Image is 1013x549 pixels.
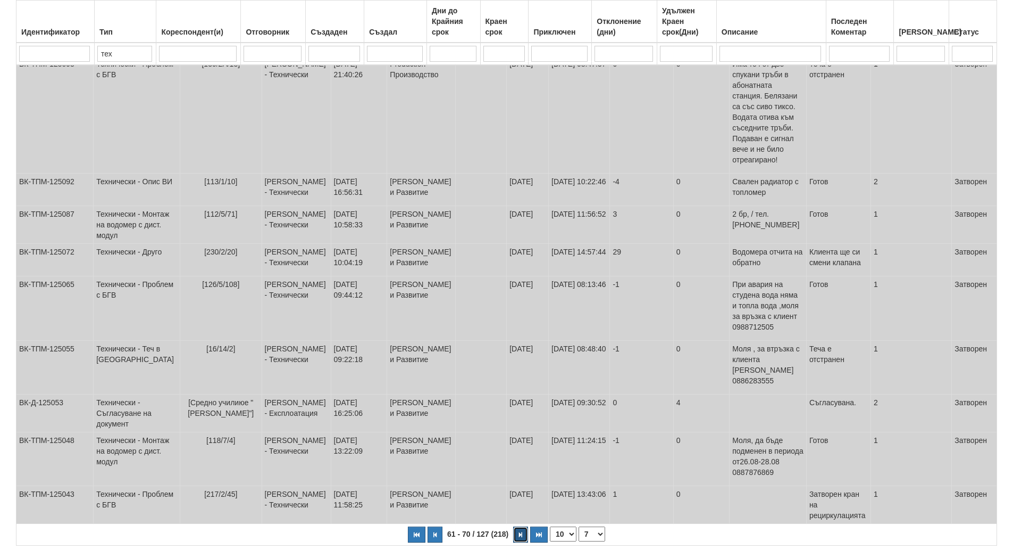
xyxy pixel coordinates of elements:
[829,14,891,39] div: Последен Коментар
[610,486,673,524] td: 1
[428,527,442,543] button: Предишна страница
[94,174,180,206] td: Технически - Опис ВИ
[204,177,237,186] span: [113/1/10]
[657,1,717,43] th: Удължен Краен срок(Дни): No sort applied, activate to apply an ascending sort
[550,527,576,542] select: Брой редове на страница
[719,24,823,39] div: Описание
[387,276,456,341] td: [PERSON_NAME] и Развитие
[870,174,951,206] td: 2
[549,276,610,341] td: [DATE] 08:13:46
[94,341,180,395] td: Технически - Теч в [GEOGRAPHIC_DATA]
[732,435,803,478] p: Моля, да бъде подменен в периода от26.08-28.08 0887876869
[870,276,951,341] td: 1
[507,486,549,524] td: [DATE]
[952,24,994,39] div: Статус
[660,3,714,39] div: Удължен Краен срок(Дни)
[732,279,803,332] p: При авария на студена вода няма и топла вода ,моля за връзка с клиент 0988712505
[870,341,951,395] td: 1
[206,436,236,445] span: [118/7/4]
[870,432,951,486] td: 1
[188,398,254,417] span: [Средно училиюе "[PERSON_NAME]"]
[331,174,387,206] td: [DATE] 16:56:31
[156,1,241,43] th: Кореспондент(и): No sort applied, activate to apply an ascending sort
[897,24,945,39] div: [PERSON_NAME]
[364,1,427,43] th: Създал: No sort applied, activate to apply an ascending sort
[507,244,549,276] td: [DATE]
[262,244,331,276] td: [PERSON_NAME] - Технически
[16,395,94,432] td: ВК-Д-125053
[19,24,91,39] div: Идентификатор
[870,244,951,276] td: 1
[507,341,549,395] td: [DATE]
[387,395,456,432] td: [PERSON_NAME] и Развитие
[204,248,237,256] span: [230/2/20]
[331,276,387,341] td: [DATE] 09:44:12
[592,1,657,43] th: Отклонение (дни): No sort applied, activate to apply an ascending sort
[549,341,610,395] td: [DATE] 08:48:40
[949,1,997,43] th: Статус: No sort applied, activate to apply an ascending sort
[387,341,456,395] td: [PERSON_NAME] и Развитие
[430,3,478,39] div: Дни до Крайния срок
[94,432,180,486] td: Технически - Монтаж на водомер с дист. модул
[94,395,180,432] td: Технически - Съгласуване на документ
[549,486,610,524] td: [DATE] 13:43:06
[610,276,673,341] td: -1
[809,436,828,445] span: Готов
[262,341,331,395] td: [PERSON_NAME] - Технически
[579,527,605,542] select: Страница номер
[206,345,236,353] span: [16/14/2]
[894,1,949,43] th: Брой Файлове: No sort applied, activate to apply an ascending sort
[673,56,729,174] td: 0
[549,432,610,486] td: [DATE] 11:24:15
[331,486,387,524] td: [DATE] 11:58:25
[952,341,997,395] td: Затворен
[387,56,456,174] td: Production - Производство
[952,244,997,276] td: Затворен
[610,432,673,486] td: -1
[952,276,997,341] td: Затворен
[610,244,673,276] td: 29
[408,527,425,543] button: Първа страница
[202,280,239,289] span: [126/5/108]
[262,56,331,174] td: [PERSON_NAME] - Технически
[94,244,180,276] td: Технически - Друго
[262,486,331,524] td: [PERSON_NAME] - Технически
[529,1,592,43] th: Приключен: No sort applied, activate to apply an ascending sort
[306,1,364,43] th: Създаден: No sort applied, activate to apply an ascending sort
[308,24,361,39] div: Създаден
[673,244,729,276] td: 0
[952,432,997,486] td: Затворен
[809,345,844,364] span: Теча е отстранен
[331,244,387,276] td: [DATE] 10:04:19
[507,395,549,432] td: [DATE]
[262,276,331,341] td: [PERSON_NAME] - Технически
[610,206,673,244] td: 3
[809,210,828,218] span: Готов
[262,174,331,206] td: [PERSON_NAME] - Технически
[809,248,861,267] span: Клиента ще си смени клапана
[549,206,610,244] td: [DATE] 11:56:52
[952,486,997,524] td: Затворен
[331,432,387,486] td: [DATE] 13:22:09
[673,276,729,341] td: 0
[732,59,803,165] p: Има теч от две спукани тръби в абонатната станция. Белязани са със сиво тиксо. Водата отива към с...
[97,24,153,39] div: Тип
[610,341,673,395] td: -1
[483,14,526,39] div: Краен срок
[513,527,528,543] button: Следваща страница
[507,206,549,244] td: [DATE]
[262,432,331,486] td: [PERSON_NAME] - Технически
[716,1,826,43] th: Описание: No sort applied, activate to apply an ascending sort
[549,395,610,432] td: [DATE] 09:30:52
[952,174,997,206] td: Затворен
[732,343,803,386] p: Моля , за втръзка с клиента [PERSON_NAME] 0886283555
[16,276,94,341] td: ВК-ТПМ-125065
[507,432,549,486] td: [DATE]
[809,398,856,407] span: Съгласувана.
[952,395,997,432] td: Затворен
[387,432,456,486] td: [PERSON_NAME] и Развитие
[507,56,549,174] td: [DATE]
[331,56,387,174] td: [DATE] 21:40:26
[445,530,511,538] span: 61 - 70 / 127 (218)
[16,206,94,244] td: ВК-ТПМ-125087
